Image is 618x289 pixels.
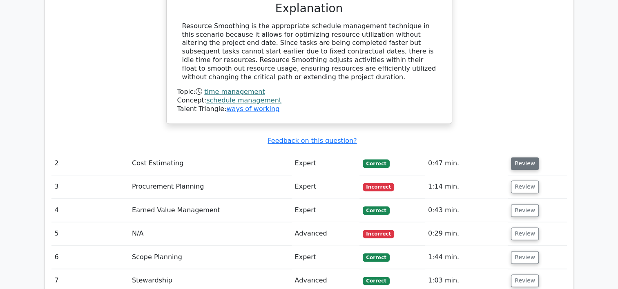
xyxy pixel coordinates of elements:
span: Correct [363,206,389,214]
span: Correct [363,159,389,167]
div: Resource Smoothing is the appropriate schedule management technique in this scenario because it a... [182,22,436,82]
button: Review [511,227,539,240]
h3: Explanation [182,2,436,16]
td: Expert [292,152,360,175]
td: Advanced [292,222,360,245]
div: Topic: [177,88,441,96]
td: 1:14 min. [425,175,508,198]
td: 2 [51,152,129,175]
td: 0:43 min. [425,199,508,222]
div: Talent Triangle: [177,88,441,113]
td: 0:47 min. [425,152,508,175]
span: Incorrect [363,230,394,238]
span: Correct [363,277,389,285]
button: Review [511,157,539,170]
td: Cost Estimating [129,152,291,175]
td: 4 [51,199,129,222]
td: 1:44 min. [425,246,508,269]
button: Review [511,180,539,193]
td: Expert [292,199,360,222]
td: Scope Planning [129,246,291,269]
td: Expert [292,175,360,198]
td: 6 [51,246,129,269]
td: Earned Value Management [129,199,291,222]
a: Feedback on this question? [268,137,357,144]
td: Procurement Planning [129,175,291,198]
td: N/A [129,222,291,245]
button: Review [511,204,539,217]
td: Expert [292,246,360,269]
div: Concept: [177,96,441,105]
button: Review [511,274,539,287]
a: time management [204,88,265,96]
span: Incorrect [363,183,394,191]
td: 0:29 min. [425,222,508,245]
td: 3 [51,175,129,198]
a: schedule management [206,96,281,104]
a: ways of working [226,105,279,113]
td: 5 [51,222,129,245]
span: Correct [363,253,389,261]
button: Review [511,251,539,264]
